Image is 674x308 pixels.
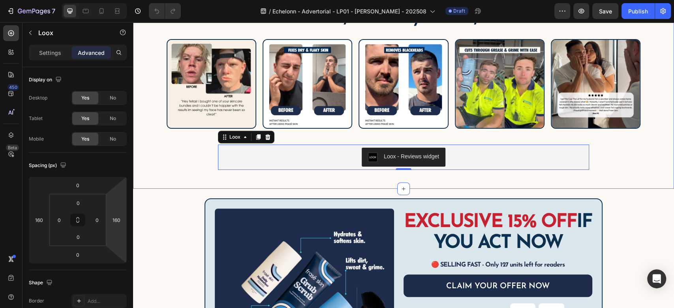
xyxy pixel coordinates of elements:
[81,94,89,101] span: Yes
[29,135,44,143] div: Mobile
[70,231,86,243] input: 0px
[269,7,271,15] span: /
[111,214,122,226] input: 160
[95,111,109,118] div: Loox
[29,160,68,171] div: Spacing (px)
[110,115,116,122] span: No
[78,49,105,57] p: Advanced
[29,115,43,122] div: Tablet
[251,130,306,139] div: Loox - Reviews widget
[88,298,125,305] div: Add...
[110,94,116,101] span: No
[52,6,55,16] p: 7
[599,8,612,15] span: Save
[272,7,426,15] span: Echelonn - Advertorial - LP01 - [PERSON_NAME] - 202508
[39,49,61,57] p: Settings
[647,269,666,288] div: Open Intercom Messenger
[453,8,465,15] span: Draft
[53,214,65,226] input: 0px
[300,191,459,231] strong: IF YOU ACT NOW
[29,297,44,304] div: Border
[149,3,181,19] div: Undo/Redo
[229,126,312,145] button: Loox - Reviews widget
[621,3,655,19] button: Publish
[6,145,19,151] div: Beta
[3,3,59,19] button: 7
[313,258,417,270] p: CLAIM YOUR OFFER NOW
[33,214,45,226] input: 160
[29,94,47,101] div: Desktop
[29,75,63,85] div: Display on
[270,238,459,248] h3: 🔴 SELLING FAST - Only 127 units left for readers
[235,130,244,140] img: loox.png
[81,115,89,122] span: Yes
[91,214,103,226] input: 0px
[70,249,86,261] input: 0
[110,135,116,143] span: No
[38,28,105,38] p: Loox
[70,197,86,209] input: 0px
[8,84,19,90] div: 450
[70,179,86,191] input: 0
[81,135,89,143] span: Yes
[628,7,648,15] div: Publish
[29,278,54,288] div: Shape
[270,252,459,275] a: CLAIM YOUR OFFER NOW
[133,22,674,308] iframe: Design area
[271,191,443,210] strong: EXCLUSIVE 15% OFF
[592,3,618,19] button: Save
